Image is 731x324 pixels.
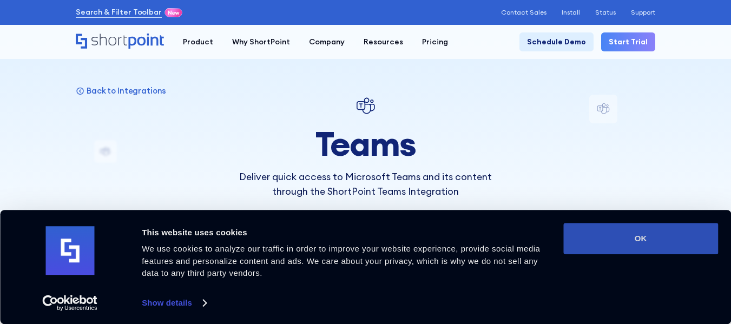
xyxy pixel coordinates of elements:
img: Teams [354,95,377,117]
h1: Teams [223,125,508,162]
a: Pricing [412,32,457,51]
img: logo [45,227,94,275]
a: Search & Filter Toolbar [76,6,162,18]
div: Pricing [422,36,448,48]
a: Status [595,9,616,16]
iframe: Chat Widget [536,199,731,324]
div: This website uses cookies [142,226,551,239]
a: Why ShortPoint [222,32,299,51]
a: Usercentrics Cookiebot - opens in a new window [23,295,117,311]
a: Home [76,34,164,50]
a: Schedule Demo [519,32,594,51]
a: Start Trial [601,32,655,51]
p: Back to Integrations [87,85,166,96]
button: OK [563,223,718,254]
div: Product [183,36,213,48]
a: Back to Integrations [76,85,166,96]
a: Install [562,9,580,16]
span: We use cookies to analyze our traffic in order to improve your website experience, provide social... [142,244,540,277]
div: Company [309,36,345,48]
a: Support [631,9,655,16]
a: Resources [354,32,412,51]
div: Why ShortPoint [232,36,290,48]
a: Contact Sales [501,9,546,16]
div: Resources [364,36,403,48]
a: Show details [142,295,206,311]
a: Company [299,32,354,51]
p: Deliver quick access to Microsoft Teams and its content through the ShortPoint Teams Integration [223,170,508,199]
a: Product [173,32,222,51]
